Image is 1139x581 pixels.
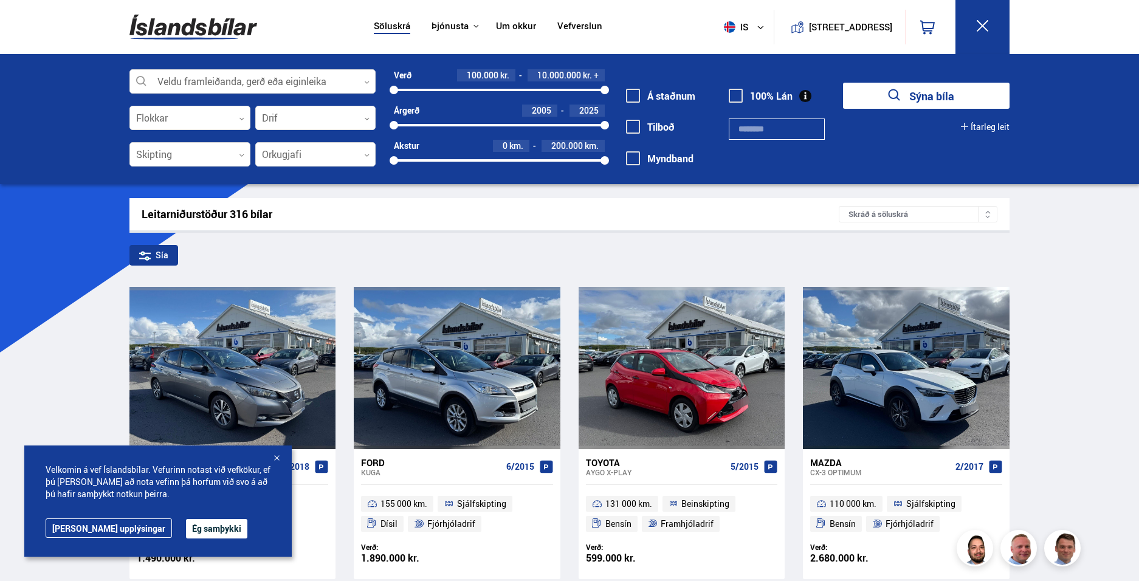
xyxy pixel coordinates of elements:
[496,21,536,33] a: Um okkur
[958,532,995,568] img: nhp88E3Fdnt1Opn2.png
[186,519,247,538] button: Ég samþykki
[1046,532,1082,568] img: FbJEzSuNWCJXmdc-.webp
[361,553,457,563] div: 1.890.000 kr.
[394,141,419,151] div: Akstur
[500,70,509,80] span: kr.
[427,517,475,531] span: Fjórhjóladrif
[137,553,233,563] div: 1.490.000 kr.
[457,497,506,511] span: Sjálfskipting
[551,140,583,151] span: 200.000
[586,457,726,468] div: Toyota
[810,457,950,468] div: Mazda
[10,5,46,41] button: Opna LiveChat spjallviðmót
[467,69,498,81] span: 100.000
[719,9,774,45] button: is
[380,517,397,531] span: Dísil
[129,245,178,266] div: Sía
[731,462,759,472] span: 5/2015
[724,21,735,33] img: svg+xml;base64,PHN2ZyB4bWxucz0iaHR0cDovL3d3dy53My5vcmcvMjAwMC9zdmciIHdpZHRoPSI1MTIiIGhlaWdodD0iNT...
[583,70,592,80] span: kr.
[813,22,887,32] button: [STREET_ADDRESS]
[579,449,785,579] a: Toyota Aygo X-PLAY 5/2015 131 000 km. Beinskipting Bensín Framhjóladrif Verð: 599.000 kr.
[586,543,682,552] div: Verð:
[579,105,599,116] span: 2025
[605,517,631,531] span: Bensín
[46,518,172,538] a: [PERSON_NAME] upplýsingar
[394,106,419,115] div: Árgerð
[781,10,899,44] a: [STREET_ADDRESS]
[810,543,906,552] div: Verð:
[810,468,950,476] div: CX-3 OPTIMUM
[506,462,534,472] span: 6/2015
[681,497,729,511] span: Beinskipting
[503,140,508,151] span: 0
[626,91,695,101] label: Á staðnum
[830,497,876,511] span: 110 000 km.
[532,105,551,116] span: 2005
[1002,532,1039,568] img: siFngHWaQ9KaOqBr.png
[509,141,523,151] span: km.
[46,464,270,500] span: Velkomin á vef Íslandsbílar. Vefurinn notast við vefkökur, ef þú [PERSON_NAME] að nota vefinn þá ...
[886,517,934,531] span: Fjórhjóladrif
[661,517,714,531] span: Framhjóladrif
[281,462,309,472] span: 4/2018
[361,543,457,552] div: Verð:
[361,468,501,476] div: Kuga
[961,122,1010,132] button: Ítarleg leit
[803,449,1009,579] a: Mazda CX-3 OPTIMUM 2/2017 110 000 km. Sjálfskipting Bensín Fjórhjóladrif Verð: 2.680.000 kr.
[626,122,675,132] label: Tilboð
[719,21,749,33] span: is
[557,21,602,33] a: Vefverslun
[394,70,411,80] div: Verð
[586,553,682,563] div: 599.000 kr.
[843,83,1010,109] button: Sýna bíla
[830,517,856,531] span: Bensín
[594,70,599,80] span: +
[432,21,469,32] button: Þjónusta
[906,497,955,511] span: Sjálfskipting
[380,497,427,511] span: 155 000 km.
[810,553,906,563] div: 2.680.000 kr.
[129,7,257,47] img: G0Ugv5HjCgRt.svg
[839,206,997,222] div: Skráð á söluskrá
[374,21,410,33] a: Söluskrá
[586,468,726,476] div: Aygo X-PLAY
[354,449,560,579] a: Ford Kuga 6/2015 155 000 km. Sjálfskipting Dísil Fjórhjóladrif Verð: 1.890.000 kr.
[729,91,793,101] label: 100% Lán
[142,208,839,221] div: Leitarniðurstöður 316 bílar
[361,457,501,468] div: Ford
[605,497,652,511] span: 131 000 km.
[537,69,581,81] span: 10.000.000
[585,141,599,151] span: km.
[626,153,693,164] label: Myndband
[955,462,983,472] span: 2/2017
